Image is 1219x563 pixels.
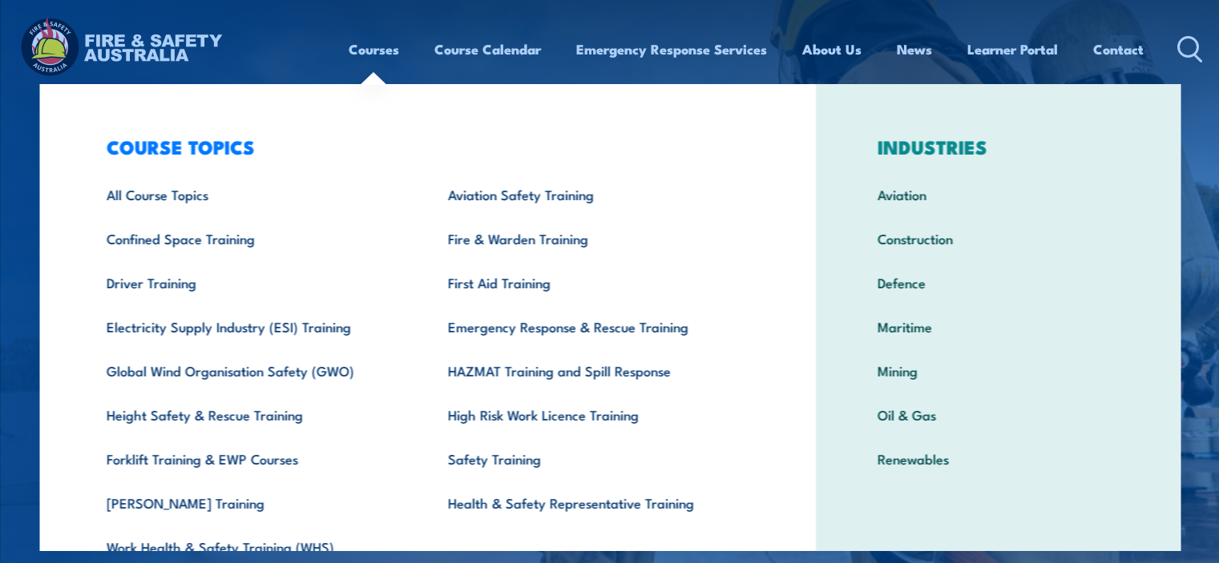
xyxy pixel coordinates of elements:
a: Defence [853,260,1144,304]
a: High Risk Work Licence Training [423,392,765,436]
a: Construction [853,216,1144,260]
a: Fire & Warden Training [423,216,765,260]
a: Oil & Gas [853,392,1144,436]
a: Safety Training [423,436,765,481]
a: Contact [1093,28,1144,70]
a: All Course Topics [81,172,423,216]
a: First Aid Training [423,260,765,304]
a: Emergency Response & Rescue Training [423,304,765,348]
h3: INDUSTRIES [853,135,1144,158]
a: Aviation Safety Training [423,172,765,216]
a: Forklift Training & EWP Courses [81,436,423,481]
a: Courses [349,28,399,70]
a: HAZMAT Training and Spill Response [423,348,765,392]
a: Maritime [853,304,1144,348]
a: Course Calendar [434,28,541,70]
a: Confined Space Training [81,216,423,260]
a: Renewables [853,436,1144,481]
a: Emergency Response Services [576,28,767,70]
a: Height Safety & Rescue Training [81,392,423,436]
a: Global Wind Organisation Safety (GWO) [81,348,423,392]
a: Learner Portal [967,28,1058,70]
a: News [897,28,932,70]
a: Driver Training [81,260,423,304]
a: Electricity Supply Industry (ESI) Training [81,304,423,348]
a: Mining [853,348,1144,392]
a: [PERSON_NAME] Training [81,481,423,525]
a: About Us [802,28,862,70]
a: Aviation [853,172,1144,216]
h3: COURSE TOPICS [81,135,765,158]
a: Health & Safety Representative Training [423,481,765,525]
